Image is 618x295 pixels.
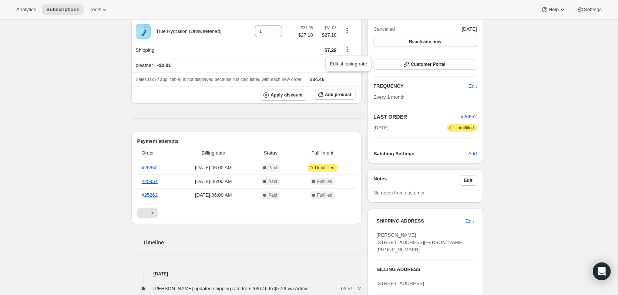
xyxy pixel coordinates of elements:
[260,89,307,101] button: Apply discount
[137,145,177,161] th: Order
[137,138,356,145] h2: Payment attempts
[131,42,245,58] th: Shipping
[147,208,158,218] button: Next
[151,28,222,35] div: True Hydration (Unsweetened)
[315,89,356,100] button: Add product
[373,37,477,47] button: Reactivate now
[301,26,313,30] small: $31.98
[310,77,325,82] span: $34.46
[268,165,277,171] span: Paid
[136,62,337,69] div: pleather
[318,31,337,39] span: $27.18
[179,191,248,199] span: [DATE] · 06:00 AM
[461,114,477,119] a: #26652
[572,4,606,15] button: Settings
[376,266,474,273] h3: BILLING ADDRESS
[317,192,332,198] span: Fulfilled
[328,58,369,69] button: Edit shipping rate
[466,217,474,225] span: Edit
[461,215,478,227] button: Edit
[376,281,424,286] span: [STREET_ADDRESS]
[16,7,36,13] span: Analytics
[131,270,362,278] h4: [DATE]
[341,285,362,292] span: 03:51 PM
[454,125,474,131] span: Unfulfilled
[179,178,248,185] span: [DATE] · 06:00 AM
[330,61,367,67] span: Edit shipping rate
[317,179,332,184] span: Fulfilled
[271,92,303,98] span: Apply discount
[373,82,468,90] h2: FREQUENCY
[136,77,303,82] span: Sales tax (if applicable) is not displayed because it is calculated with each new order.
[376,217,466,225] h3: SHIPPING ADDRESS
[137,208,356,218] nav: Pagination
[461,113,477,121] button: #26652
[376,232,464,252] span: [PERSON_NAME] [STREET_ADDRESS][PERSON_NAME] [PHONE_NUMBER]
[341,45,353,53] button: Shipping actions
[293,149,351,157] span: Fulfillment
[325,47,337,53] span: $7.29
[468,82,477,90] span: Edit
[548,7,558,13] span: Help
[324,26,336,30] small: $31.98
[468,150,477,157] span: Add
[252,149,289,157] span: Status
[373,59,477,69] button: Customer Portal
[12,4,40,15] button: Analytics
[85,4,113,15] button: Tools
[136,24,151,39] img: product img
[464,177,473,183] span: Edit
[143,239,362,246] h2: Timeline
[593,262,611,280] div: Open Intercom Messenger
[584,7,602,13] span: Settings
[142,192,158,198] a: #25262
[341,27,353,35] button: Product actions
[142,179,158,184] a: #25954
[373,175,460,186] h3: Notes
[42,4,84,15] button: Subscriptions
[157,62,171,69] span: - $0.01
[537,4,570,15] button: Help
[298,31,313,39] span: $27.18
[409,39,441,45] span: Reactivate now
[268,192,277,198] span: Paid
[142,165,158,170] a: #26652
[179,149,248,157] span: Billing date
[90,7,101,13] span: Tools
[268,179,277,184] span: Paid
[411,61,445,67] span: Customer Portal
[325,92,351,98] span: Add product
[373,124,389,132] span: [DATE]
[460,175,477,186] button: Edit
[373,94,404,100] span: Every 1 month
[373,113,461,121] h2: LAST ORDER
[373,150,468,157] h6: Batching Settings
[46,7,79,13] span: Subscriptions
[179,164,248,172] span: [DATE] · 06:00 AM
[373,26,395,33] span: Cancelled
[154,286,310,291] span: [PERSON_NAME] updated shipping rate from $36.46 to $7.29 via Admin.
[464,80,481,92] button: Edit
[373,190,425,196] span: No notes from customer
[462,26,477,33] span: [DATE]
[315,165,335,171] span: Unfulfilled
[464,148,481,160] button: Add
